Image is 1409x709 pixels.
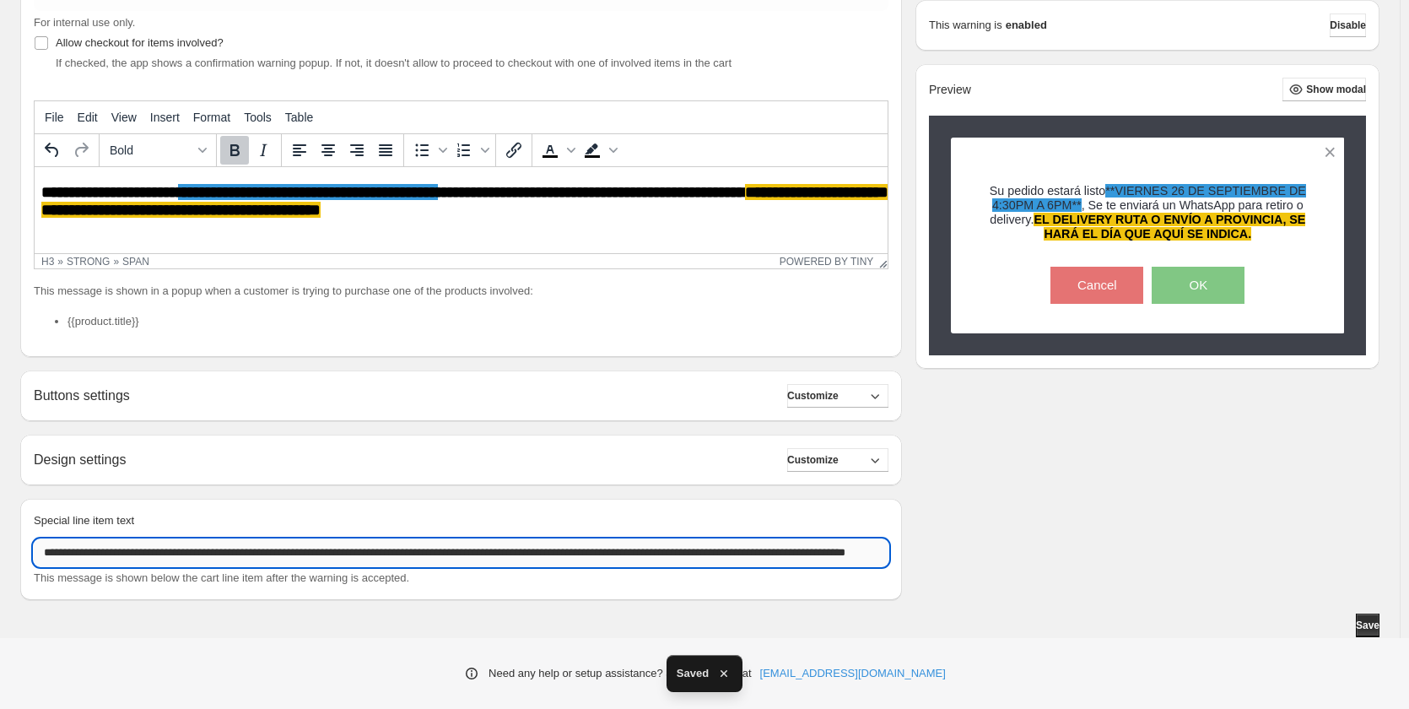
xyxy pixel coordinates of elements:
div: Bullet list [408,136,450,165]
button: Cancel [1050,267,1143,304]
span: For internal use only. [34,16,135,29]
div: Resize [873,254,888,268]
span: EL DELIVERY RUTA O ENVÍO A PROVINCIA, SE HARÁ EL DÍA QUE AQUÍ SE INDICA. [1034,213,1305,241]
h2: Buttons settings [34,387,130,403]
span: Table [285,111,313,124]
div: Numbered list [450,136,492,165]
div: Background color [578,136,620,165]
span: Save [1356,619,1379,632]
button: Bold [220,136,249,165]
div: span [122,256,149,268]
h2: Design settings [34,452,126,468]
iframe: Rich Text Area [35,167,888,253]
button: Align center [314,136,343,165]
span: Tools [244,111,272,124]
button: Save [1356,614,1379,637]
button: Align right [343,136,371,165]
button: OK [1152,267,1244,304]
button: Disable [1330,14,1366,37]
div: strong [67,256,110,268]
button: Show modal [1282,78,1366,101]
strong: enabled [1006,17,1047,34]
span: If checked, the app shows a confirmation warning popup. If not, it doesn't allow to proceed to ch... [56,57,731,69]
div: Text color [536,136,578,165]
div: » [113,256,119,268]
button: Customize [787,384,888,408]
span: Bold [110,143,192,157]
span: Customize [787,389,839,403]
a: [EMAIL_ADDRESS][DOMAIN_NAME] [760,665,946,682]
span: Insert [150,111,180,124]
button: Formats [103,136,213,165]
span: File [45,111,64,124]
span: Disable [1330,19,1366,32]
h2: Preview [929,83,971,97]
div: h3 [41,256,54,268]
button: Undo [38,136,67,165]
button: Italic [249,136,278,165]
span: Edit [78,111,98,124]
a: Powered by Tiny [780,256,874,268]
span: Allow checkout for items involved? [56,36,224,49]
div: » [57,256,63,268]
span: Customize [787,453,839,467]
h3: Su pedido estará listo , Se te enviará un WhatsApp para retiro o delivery. [980,184,1315,242]
button: Justify [371,136,400,165]
p: This message is shown in a popup when a customer is trying to purchase one of the products involved: [34,283,888,300]
span: **VIERNES 26 DE SEPTIEMBRE DE 4:30PM A 6PM** [992,184,1306,212]
p: This warning is [929,17,1002,34]
button: Align left [285,136,314,165]
span: Format [193,111,230,124]
button: Redo [67,136,95,165]
span: View [111,111,137,124]
button: Insert/edit link [499,136,528,165]
li: {{product.title}} [67,313,888,330]
span: Special line item text [34,514,134,527]
span: Saved [677,665,709,682]
button: Customize [787,448,888,472]
span: Show modal [1306,83,1366,96]
span: This message is shown below the cart line item after the warning is accepted. [34,571,409,584]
